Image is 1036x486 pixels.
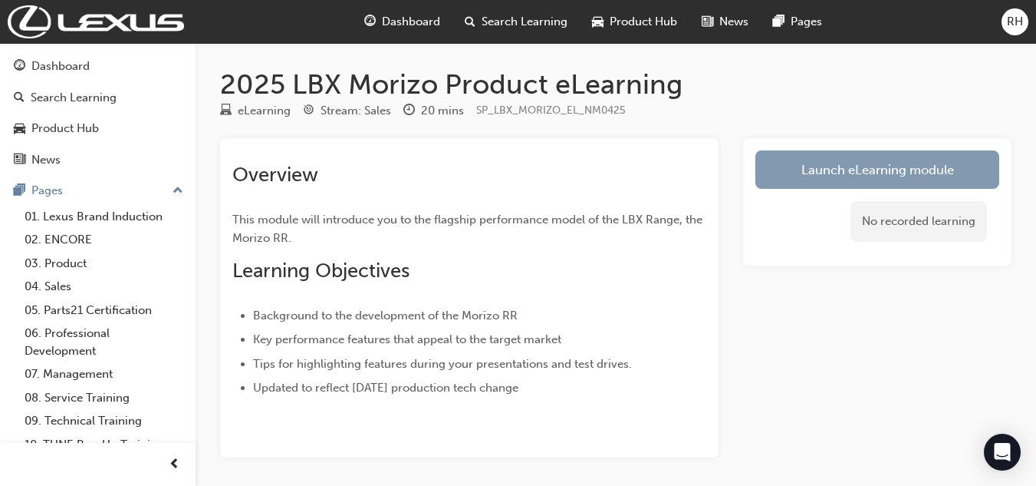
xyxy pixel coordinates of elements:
span: news-icon [702,12,713,31]
span: Updated to reflect [DATE] production tech change [253,381,518,395]
span: Dashboard [382,13,440,31]
a: 05. Parts21 Certification [18,299,189,322]
a: news-iconNews [689,6,761,38]
a: 03. Product [18,252,189,276]
a: 10. TUNE Rev-Up Training [18,433,189,457]
a: News [6,146,189,174]
div: Type [220,101,291,121]
span: Tips for highlighting features during your presentations and test drives. [253,357,632,371]
button: RH [1001,8,1028,35]
span: search-icon [465,12,475,31]
span: Learning resource code [476,104,626,117]
div: Product Hub [31,120,99,137]
span: car-icon [14,122,25,136]
a: 06. Professional Development [18,322,189,362]
div: News [31,151,61,169]
div: Search Learning [31,89,117,107]
a: Dashboard [6,52,189,81]
a: 02. ENCORE [18,228,189,252]
span: News [719,13,748,31]
div: Pages [31,182,63,200]
div: Stream: Sales [321,102,391,120]
a: Product Hub [6,114,189,143]
div: Stream [303,101,391,121]
span: prev-icon [169,455,180,474]
span: target-icon [303,104,314,118]
a: 01. Lexus Brand Induction [18,205,189,229]
button: Pages [6,177,189,205]
span: Pages [791,13,822,31]
a: 09. Technical Training [18,409,189,433]
span: RH [1007,13,1023,31]
span: guage-icon [14,60,25,74]
span: Search Learning [482,13,567,31]
span: pages-icon [14,184,25,198]
div: No recorded learning [850,201,987,242]
div: Open Intercom Messenger [984,434,1021,471]
div: eLearning [238,102,291,120]
span: learningResourceType_ELEARNING-icon [220,104,232,118]
span: car-icon [592,12,604,31]
span: clock-icon [403,104,415,118]
a: 07. Management [18,362,189,386]
a: Launch eLearning module [755,150,999,189]
span: Overview [232,163,318,187]
a: search-iconSearch Learning [452,6,580,38]
button: DashboardSearch LearningProduct HubNews [6,49,189,177]
span: up-icon [173,181,183,201]
a: guage-iconDashboard [352,6,452,38]
span: news-icon [14,154,25,167]
a: 08. Service Training [18,386,189,410]
a: car-iconProduct Hub [580,6,689,38]
span: pages-icon [773,12,784,31]
div: Duration [403,101,464,121]
span: Product Hub [610,13,677,31]
div: Dashboard [31,58,90,75]
span: search-icon [14,91,25,105]
a: Search Learning [6,84,189,112]
span: Background to the development of the Morizo RR [253,309,518,322]
span: Learning Objectives [232,259,409,283]
a: pages-iconPages [761,6,834,38]
a: 04. Sales [18,275,189,299]
span: Key performance features that appeal to the target market [253,332,561,346]
img: Trak [8,5,184,38]
div: 20 mins [421,102,464,120]
span: This module will introduce you to the flagship performance model of the LBX Range, the Morizo RR. [232,213,705,245]
h1: 2025 LBX Morizo Product eLearning [220,68,1011,101]
span: guage-icon [364,12,376,31]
